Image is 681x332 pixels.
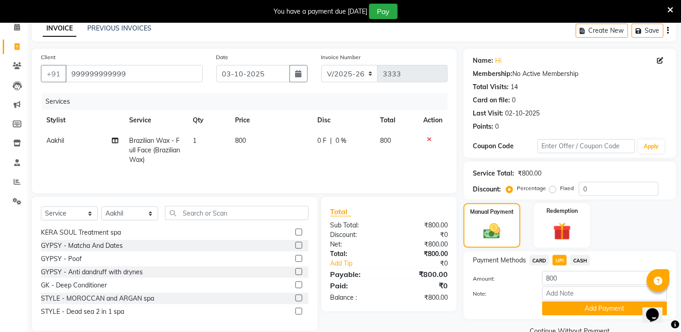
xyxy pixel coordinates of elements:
[87,24,151,32] a: PREVIOUS INVOICES
[473,256,526,265] span: Payment Methods
[530,255,549,266] span: CARD
[548,221,576,242] img: _gift.svg
[41,294,154,303] div: STYLE - MOROCCAN and ARGAN spa
[324,259,400,268] a: Add Tip
[473,141,538,151] div: Coupon Code
[41,110,124,131] th: Stylist
[542,271,667,285] input: Amount
[41,307,124,317] div: STYLE - Dead sea 2 in 1 spa
[643,296,672,323] iframe: chat widget
[473,82,509,92] div: Total Visits:
[381,136,391,145] span: 800
[553,255,567,266] span: UPI
[546,207,578,215] label: Redemption
[42,93,455,110] div: Services
[330,207,351,216] span: Total
[41,53,55,61] label: Client
[41,228,121,237] div: KERA SOUL Treatment spa
[632,24,664,38] button: Save
[639,140,665,153] button: Apply
[389,240,455,249] div: ₹800.00
[41,254,82,264] div: GYPSY - Poof
[65,65,203,82] input: Search by Name/Mobile/Email/Code
[473,122,493,131] div: Points:
[375,110,418,131] th: Total
[129,136,180,164] span: Brazilian Wax - Full Face (Brazilian Wax)
[324,293,389,302] div: Balance :
[193,136,196,145] span: 1
[330,136,332,146] span: |
[473,56,493,65] div: Name:
[312,110,375,131] th: Disc
[216,53,229,61] label: Date
[324,230,389,240] div: Discount:
[542,287,667,301] input: Add Note
[473,169,514,178] div: Service Total:
[335,136,346,146] span: 0 %
[478,221,506,241] img: _cash.svg
[324,221,389,230] div: Sub Total:
[518,169,541,178] div: ₹800.00
[274,7,367,16] div: You have a payment due [DATE]
[324,249,389,259] div: Total:
[41,65,66,82] button: +91
[418,110,448,131] th: Action
[324,240,389,249] div: Net:
[473,96,510,105] div: Card on file:
[473,69,667,79] div: No Active Membership
[517,184,546,192] label: Percentage
[495,122,499,131] div: 0
[495,56,501,65] a: Hi
[124,110,187,131] th: Service
[560,184,574,192] label: Fixed
[317,136,326,146] span: 0 F
[389,293,455,302] div: ₹800.00
[538,139,635,153] input: Enter Offer / Coupon Code
[389,280,455,291] div: ₹0
[571,255,590,266] span: CASH
[389,230,455,240] div: ₹0
[369,4,398,19] button: Pay
[466,290,536,298] label: Note:
[511,82,518,92] div: 14
[324,269,389,280] div: Payable:
[473,109,503,118] div: Last Visit:
[505,109,540,118] div: 02-10-2025
[41,267,143,277] div: GYPSY - Anti dandruff with drynes
[473,69,512,79] div: Membership:
[389,249,455,259] div: ₹800.00
[41,281,107,290] div: GK - Deep Conditioner
[473,185,501,194] div: Discount:
[235,136,246,145] span: 800
[576,24,628,38] button: Create New
[43,20,76,37] a: INVOICE
[46,136,64,145] span: Aakhil
[321,53,361,61] label: Invoice Number
[324,280,389,291] div: Paid:
[165,206,309,220] input: Search or Scan
[512,96,516,105] div: 0
[466,275,536,283] label: Amount:
[389,269,455,280] div: ₹800.00
[542,302,667,316] button: Add Payment
[41,241,123,251] div: GYPSY - Matcha And Dates
[389,221,455,230] div: ₹800.00
[471,208,514,216] label: Manual Payment
[230,110,312,131] th: Price
[187,110,230,131] th: Qty
[400,259,455,268] div: ₹0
